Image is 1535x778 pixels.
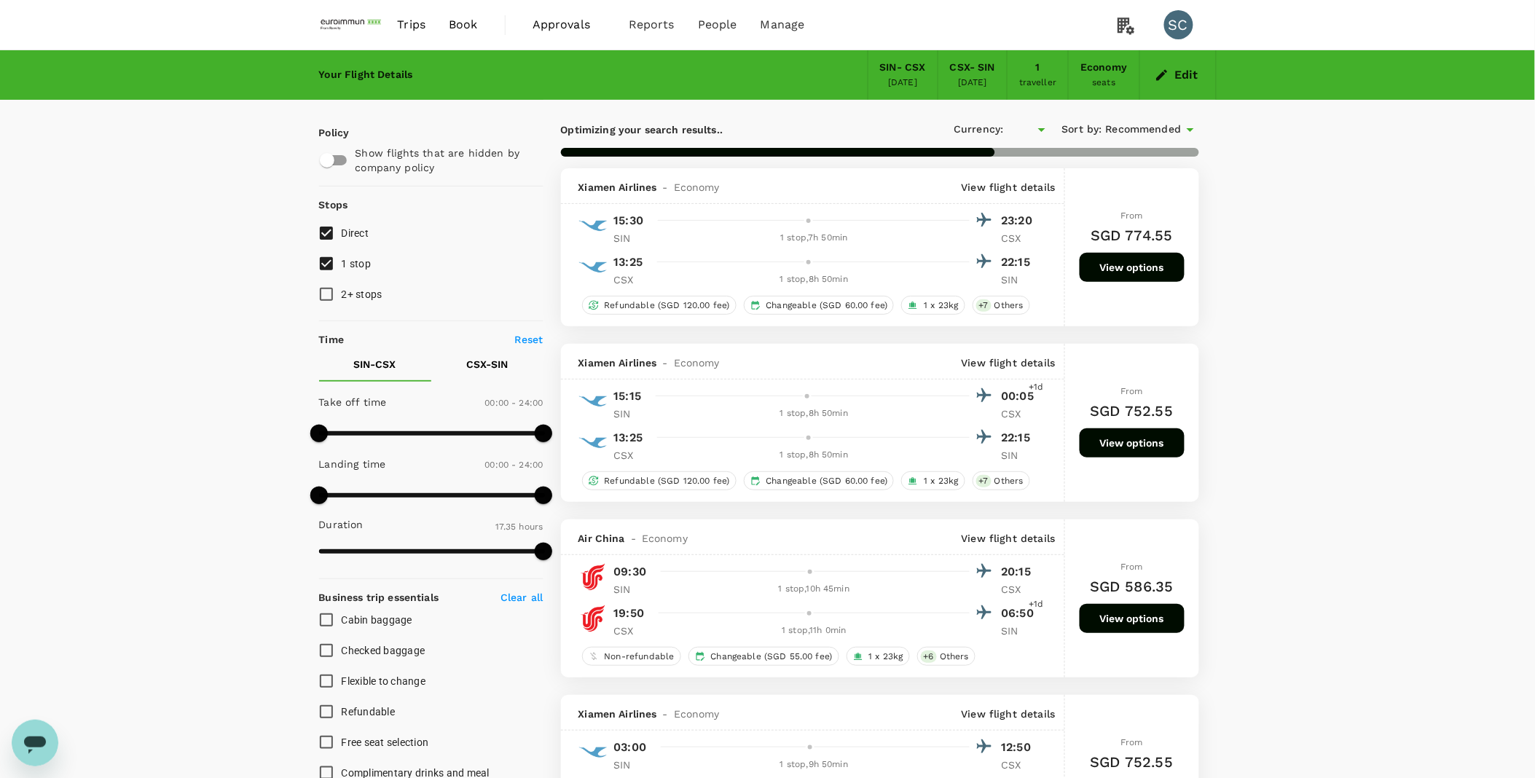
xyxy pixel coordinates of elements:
[614,254,643,271] p: 13:25
[976,299,992,312] span: + 7
[578,387,608,416] img: MF
[578,180,657,194] span: Xiamen Airlines
[582,471,737,490] div: Refundable (SGD 120.00 fee)
[744,471,895,490] div: Changeable (SGD 60.00 fee)
[1029,380,1043,395] span: +1d
[1002,582,1038,597] p: CSX
[342,675,426,687] span: Flexible to change
[397,16,425,34] span: Trips
[659,758,970,772] div: 1 stop , 9h 50min
[657,707,674,721] span: -
[934,651,975,663] span: Others
[485,460,543,470] span: 00:00 - 24:00
[578,738,608,767] img: MF
[582,296,737,315] div: Refundable (SGD 120.00 fee)
[466,357,508,372] p: CSX - SIN
[614,212,644,229] p: 15:30
[973,471,1030,490] div: +7Others
[578,604,608,633] img: CA
[1091,399,1174,423] h6: SGD 752.55
[614,563,647,581] p: 09:30
[1002,448,1038,463] p: SIN
[761,16,805,34] span: Manage
[642,531,688,546] span: Economy
[578,428,608,457] img: MF
[688,647,839,666] div: Changeable (SGD 55.00 fee)
[888,76,917,90] div: [DATE]
[342,645,425,656] span: Checked baggage
[1164,10,1193,39] div: SC
[657,355,674,370] span: -
[629,16,675,34] span: Reports
[1002,624,1038,638] p: SIN
[342,736,429,748] span: Free seat selection
[485,398,543,408] span: 00:00 - 24:00
[761,475,894,487] span: Changeable (SGD 60.00 fee)
[614,758,651,772] p: SIN
[614,582,651,597] p: SIN
[863,651,909,663] span: 1 x 23kg
[1120,737,1143,747] span: From
[614,448,651,463] p: CSX
[1002,563,1038,581] p: 20:15
[533,16,605,34] span: Approvals
[1080,60,1127,76] div: Economy
[500,590,543,605] p: Clear all
[578,253,608,282] img: MF
[1090,575,1174,598] h6: SGD 586.35
[449,16,478,34] span: Book
[1002,388,1038,405] p: 00:05
[1091,224,1173,247] h6: SGD 774.55
[599,651,680,663] span: Non-refundable
[12,720,58,766] iframe: Button to launch messaging window
[342,706,396,718] span: Refundable
[962,355,1056,370] p: View flight details
[614,739,647,756] p: 03:00
[319,125,332,140] p: Policy
[614,272,651,287] p: CSX
[950,60,995,76] div: CSX - SIN
[515,332,543,347] p: Reset
[1019,76,1056,90] div: traveller
[954,122,1003,138] span: Currency :
[354,357,396,372] p: SIN - CSX
[1002,605,1038,622] p: 06:50
[674,707,720,721] span: Economy
[989,299,1029,312] span: Others
[1062,122,1102,138] span: Sort by :
[1002,272,1038,287] p: SIN
[744,296,895,315] div: Changeable (SGD 60.00 fee)
[659,272,970,287] div: 1 stop , 8h 50min
[582,647,681,666] div: Non-refundable
[1106,122,1182,138] span: Recommended
[705,651,839,663] span: Changeable (SGD 55.00 fee)
[614,406,651,421] p: SIN
[319,517,364,532] p: Duration
[578,211,608,240] img: MF
[1002,739,1038,756] p: 12:50
[918,299,964,312] span: 1 x 23kg
[561,122,880,137] p: Optimizing your search results..
[319,9,386,41] img: EUROIMMUN (South East Asia) Pte. Ltd.
[921,651,937,663] span: + 6
[989,475,1029,487] span: Others
[1120,211,1143,221] span: From
[614,429,643,447] p: 13:25
[625,531,642,546] span: -
[578,355,657,370] span: Xiamen Airlines
[901,296,965,315] div: 1 x 23kg
[1036,60,1040,76] div: 1
[614,231,651,245] p: SIN
[962,707,1056,721] p: View flight details
[962,180,1056,194] p: View flight details
[674,355,720,370] span: Economy
[614,624,651,638] p: CSX
[847,647,910,666] div: 1 x 23kg
[578,707,657,721] span: Xiamen Airlines
[1080,604,1185,633] button: View options
[578,562,608,592] img: CA
[614,605,645,622] p: 19:50
[495,522,543,532] span: 17.35 hours
[599,475,736,487] span: Refundable (SGD 120.00 fee)
[319,592,439,603] strong: Business trip essentials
